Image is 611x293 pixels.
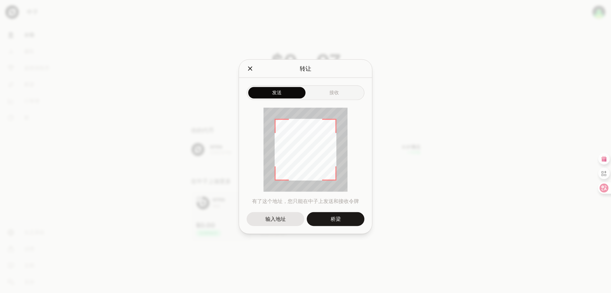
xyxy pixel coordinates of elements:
[247,212,304,226] button: 输入地址
[329,89,339,95] font: 接收
[307,212,364,226] a: 桥梁
[272,89,282,95] font: 发送
[247,64,254,73] button: 关闭
[331,215,341,222] font: 桥梁
[252,198,359,204] font: 有了这个地址，您只能在中子上发送和接收令牌
[300,65,311,72] font: 转让
[265,215,286,222] font: 输入地址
